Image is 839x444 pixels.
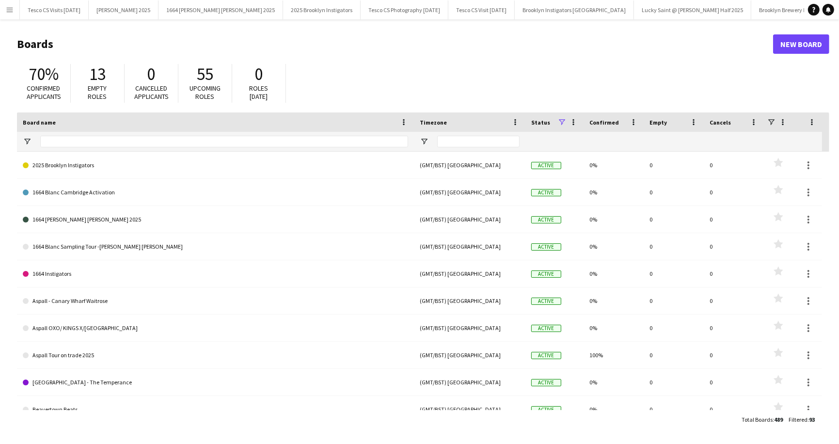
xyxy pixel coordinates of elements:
[23,369,408,396] a: [GEOGRAPHIC_DATA] - The Temperance
[809,416,815,423] span: 93
[414,152,525,178] div: (GMT/BST) [GEOGRAPHIC_DATA]
[644,315,704,341] div: 0
[23,137,32,146] button: Open Filter Menu
[644,206,704,233] div: 0
[23,152,408,179] a: 2025 Brooklyn Instigators
[704,342,764,368] div: 0
[704,179,764,206] div: 0
[584,206,644,233] div: 0%
[589,119,619,126] span: Confirmed
[414,315,525,341] div: (GMT/BST) [GEOGRAPHIC_DATA]
[704,260,764,287] div: 0
[644,260,704,287] div: 0
[584,396,644,423] div: 0%
[704,369,764,396] div: 0
[704,206,764,233] div: 0
[644,233,704,260] div: 0
[40,136,408,147] input: Board name Filter Input
[584,179,644,206] div: 0%
[283,0,361,19] button: 2025 Brooklyn Instigators
[584,342,644,368] div: 100%
[420,137,428,146] button: Open Filter Menu
[448,0,515,19] button: Tesco CS Visit [DATE]
[531,189,561,196] span: Active
[704,315,764,341] div: 0
[649,119,667,126] span: Empty
[704,152,764,178] div: 0
[584,315,644,341] div: 0%
[531,352,561,359] span: Active
[531,406,561,413] span: Active
[644,369,704,396] div: 0
[23,396,408,423] a: Beavertown Beats
[17,37,773,51] h1: Boards
[89,0,158,19] button: [PERSON_NAME] 2025
[531,162,561,169] span: Active
[531,298,561,305] span: Active
[644,396,704,423] div: 0
[644,152,704,178] div: 0
[29,63,59,85] span: 70%
[190,84,221,101] span: Upcoming roles
[644,287,704,314] div: 0
[27,84,61,101] span: Confirmed applicants
[89,63,106,85] span: 13
[644,342,704,368] div: 0
[23,287,408,315] a: Aspall - Canary Wharf Waitrose
[414,179,525,206] div: (GMT/BST) [GEOGRAPHIC_DATA]
[134,84,169,101] span: Cancelled applicants
[414,260,525,287] div: (GMT/BST) [GEOGRAPHIC_DATA]
[515,0,634,19] button: Brooklyn Instigators [GEOGRAPHIC_DATA]
[531,216,561,223] span: Active
[789,410,815,429] div: :
[437,136,520,147] input: Timezone Filter Input
[250,84,269,101] span: Roles [DATE]
[255,63,263,85] span: 0
[584,152,644,178] div: 0%
[704,396,764,423] div: 0
[420,119,447,126] span: Timezone
[197,63,213,85] span: 55
[414,369,525,396] div: (GMT/BST) [GEOGRAPHIC_DATA]
[704,233,764,260] div: 0
[23,179,408,206] a: 1664 Blanc Cambridge Activation
[584,260,644,287] div: 0%
[774,416,783,423] span: 489
[531,379,561,386] span: Active
[704,287,764,314] div: 0
[414,287,525,314] div: (GMT/BST) [GEOGRAPHIC_DATA]
[414,233,525,260] div: (GMT/BST) [GEOGRAPHIC_DATA]
[584,369,644,396] div: 0%
[414,206,525,233] div: (GMT/BST) [GEOGRAPHIC_DATA]
[531,270,561,278] span: Active
[23,119,56,126] span: Board name
[23,206,408,233] a: 1664 [PERSON_NAME] [PERSON_NAME] 2025
[414,396,525,423] div: (GMT/BST) [GEOGRAPHIC_DATA]
[584,287,644,314] div: 0%
[531,243,561,251] span: Active
[23,260,408,287] a: 1664 Instigators
[158,0,283,19] button: 1664 [PERSON_NAME] [PERSON_NAME] 2025
[20,0,89,19] button: Tesco CS Visits [DATE]
[742,410,783,429] div: :
[531,119,550,126] span: Status
[584,233,644,260] div: 0%
[644,179,704,206] div: 0
[634,0,751,19] button: Lucky Saint @ [PERSON_NAME] Half 2025
[742,416,773,423] span: Total Boards
[789,416,807,423] span: Filtered
[147,63,156,85] span: 0
[710,119,731,126] span: Cancels
[773,34,829,54] a: New Board
[23,233,408,260] a: 1664 Blanc Sampling Tour -[PERSON_NAME] [PERSON_NAME]
[531,325,561,332] span: Active
[23,342,408,369] a: Aspall Tour on trade 2025
[361,0,448,19] button: Tesco CS Photography [DATE]
[23,315,408,342] a: Aspall OXO/ KINGS X/[GEOGRAPHIC_DATA]
[414,342,525,368] div: (GMT/BST) [GEOGRAPHIC_DATA]
[88,84,107,101] span: Empty roles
